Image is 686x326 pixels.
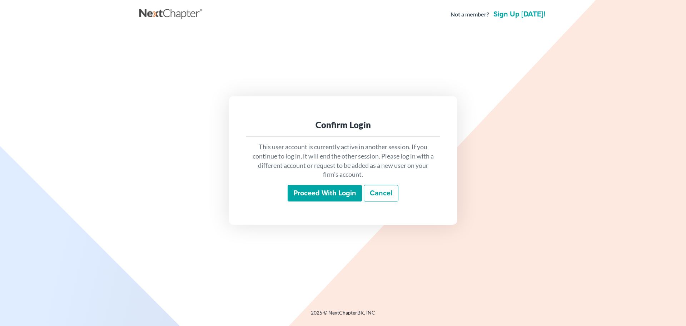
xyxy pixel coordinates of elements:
[451,10,489,19] strong: Not a member?
[364,185,398,201] a: Cancel
[492,11,547,18] a: Sign up [DATE]!
[139,309,547,322] div: 2025 © NextChapterBK, INC
[252,119,434,131] div: Confirm Login
[288,185,362,201] input: Proceed with login
[252,142,434,179] p: This user account is currently active in another session. If you continue to log in, it will end ...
